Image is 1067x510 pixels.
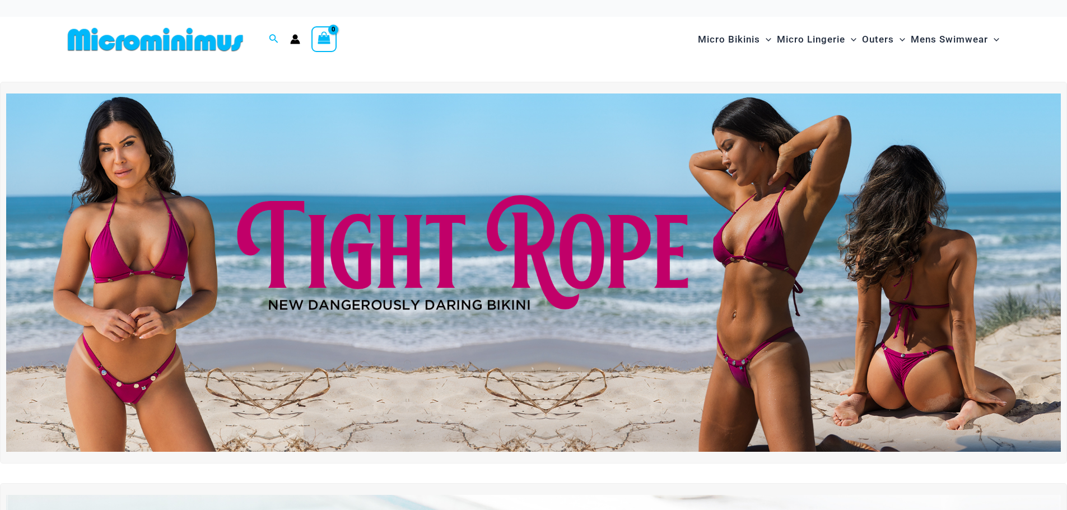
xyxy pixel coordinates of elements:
[311,26,337,52] a: View Shopping Cart, empty
[63,27,248,52] img: MM SHOP LOGO FLAT
[269,32,279,46] a: Search icon link
[894,25,905,54] span: Menu Toggle
[862,25,894,54] span: Outers
[290,34,300,44] a: Account icon link
[845,25,856,54] span: Menu Toggle
[911,25,988,54] span: Mens Swimwear
[777,25,845,54] span: Micro Lingerie
[908,22,1002,57] a: Mens SwimwearMenu ToggleMenu Toggle
[698,25,760,54] span: Micro Bikinis
[760,25,771,54] span: Menu Toggle
[774,22,859,57] a: Micro LingerieMenu ToggleMenu Toggle
[693,21,1004,58] nav: Site Navigation
[695,22,774,57] a: Micro BikinisMenu ToggleMenu Toggle
[859,22,908,57] a: OutersMenu ToggleMenu Toggle
[6,93,1061,452] img: Tight Rope Pink Bikini
[988,25,999,54] span: Menu Toggle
